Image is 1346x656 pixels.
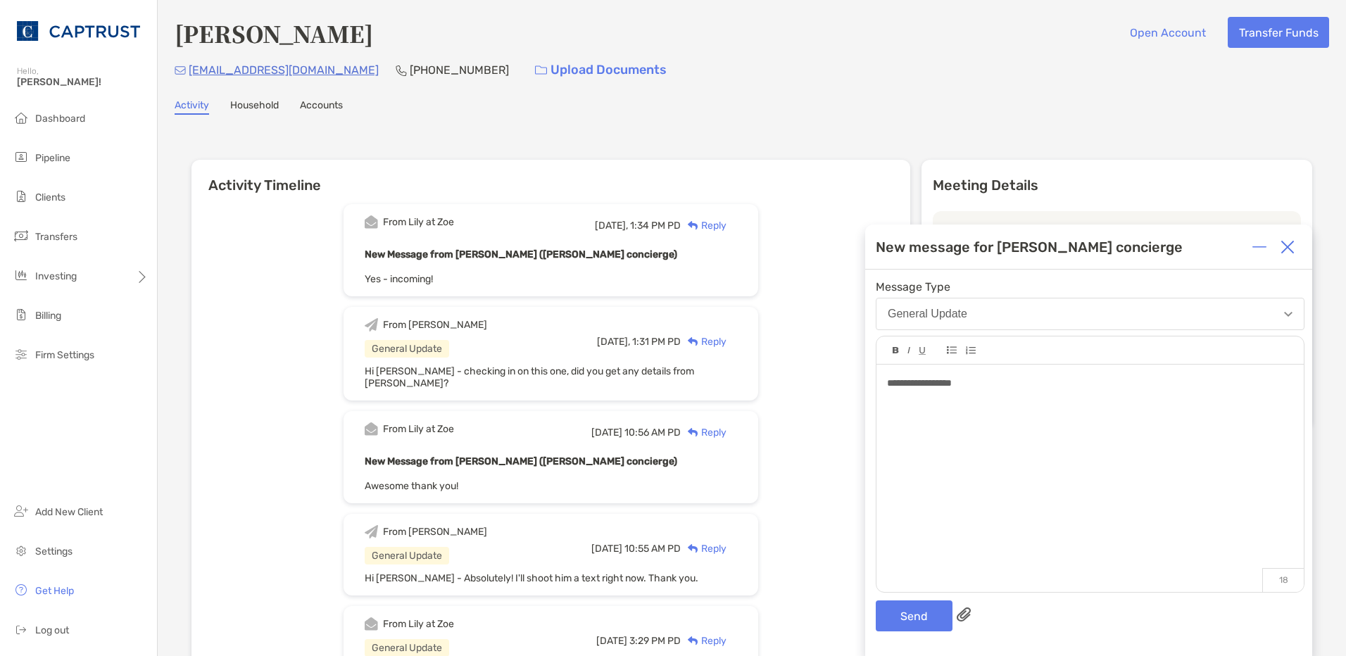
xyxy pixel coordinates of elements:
img: dashboard icon [13,109,30,126]
span: Hi [PERSON_NAME] - Absolutely! I'll shoot him a text right now. Thank you. [365,572,698,584]
img: Event icon [365,318,378,332]
img: add_new_client icon [13,503,30,519]
img: Reply icon [688,544,698,553]
div: General Update [365,340,449,358]
span: Add New Client [35,506,103,518]
a: Upload Documents [526,55,676,85]
p: 18 [1262,568,1304,592]
img: Reply icon [688,337,698,346]
span: Log out [35,624,69,636]
span: Billing [35,310,61,322]
span: [DATE] [596,635,627,647]
div: New message for [PERSON_NAME] concierge [876,239,1183,256]
div: From Lily at Zoe [383,618,454,630]
p: Meeting Details [933,177,1301,194]
span: 3:29 PM PD [629,635,681,647]
img: settings icon [13,542,30,559]
span: 10:55 AM PD [624,543,681,555]
img: CAPTRUST Logo [17,6,140,56]
span: Get Help [35,585,74,597]
img: paperclip attachments [957,607,971,622]
button: Transfer Funds [1228,17,1329,48]
img: Event icon [365,617,378,631]
p: [EMAIL_ADDRESS][DOMAIN_NAME] [189,61,379,79]
div: General Update [888,308,967,320]
img: Close [1281,240,1295,254]
img: Reply icon [688,636,698,645]
span: Yes - incoming! [365,273,433,285]
span: Clients [35,191,65,203]
span: Message Type [876,280,1304,294]
button: Send [876,600,952,631]
img: Reply icon [688,221,698,230]
img: button icon [535,65,547,75]
img: Open dropdown arrow [1284,312,1292,317]
img: Event icon [365,215,378,229]
div: General Update [365,547,449,564]
div: Reply [681,541,727,556]
h6: Activity Timeline [191,160,910,194]
img: Editor control icon [965,346,976,355]
img: Editor control icon [893,347,899,354]
img: Phone Icon [396,65,407,76]
span: Transfers [35,231,77,243]
img: billing icon [13,306,30,323]
img: Editor control icon [947,346,957,354]
div: From [PERSON_NAME] [383,526,487,538]
b: New Message from [PERSON_NAME] ([PERSON_NAME] concierge) [365,248,677,260]
a: Household [230,99,279,115]
span: Hi [PERSON_NAME] - checking in on this one, did you get any details from [PERSON_NAME]? [365,365,694,389]
p: [PHONE_NUMBER] [410,61,509,79]
img: pipeline icon [13,149,30,165]
span: Firm Settings [35,349,94,361]
span: Investing [35,270,77,282]
div: From Lily at Zoe [383,423,454,435]
img: transfers icon [13,227,30,244]
div: Reply [681,218,727,233]
img: logout icon [13,621,30,638]
div: Reply [681,425,727,440]
img: firm-settings icon [13,346,30,362]
img: Expand or collapse [1252,240,1266,254]
span: 1:34 PM PD [630,220,681,232]
img: Editor control icon [919,347,926,355]
span: Pipeline [35,152,70,164]
div: From Lily at Zoe [383,216,454,228]
div: Reply [681,633,727,648]
img: Editor control icon [907,347,910,354]
span: 10:56 AM PD [624,427,681,439]
span: [PERSON_NAME]! [17,76,149,88]
img: investing icon [13,267,30,284]
button: General Update [876,298,1304,330]
span: Awesome thank you! [365,480,458,492]
a: Accounts [300,99,343,115]
h4: [PERSON_NAME] [175,17,373,49]
span: Dashboard [35,113,85,125]
span: 1:31 PM PD [632,336,681,348]
span: [DATE], [595,220,628,232]
img: Event icon [365,525,378,538]
div: Reply [681,334,727,349]
img: clients icon [13,188,30,205]
img: get-help icon [13,581,30,598]
button: Open Account [1119,17,1216,48]
a: Activity [175,99,209,115]
img: Event icon [365,422,378,436]
img: Email Icon [175,66,186,75]
span: [DATE] [591,427,622,439]
span: Settings [35,545,73,557]
div: From [PERSON_NAME] [383,319,487,331]
b: New Message from [PERSON_NAME] ([PERSON_NAME] concierge) [365,455,677,467]
span: [DATE], [597,336,630,348]
span: [DATE] [591,543,622,555]
img: Reply icon [688,428,698,437]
